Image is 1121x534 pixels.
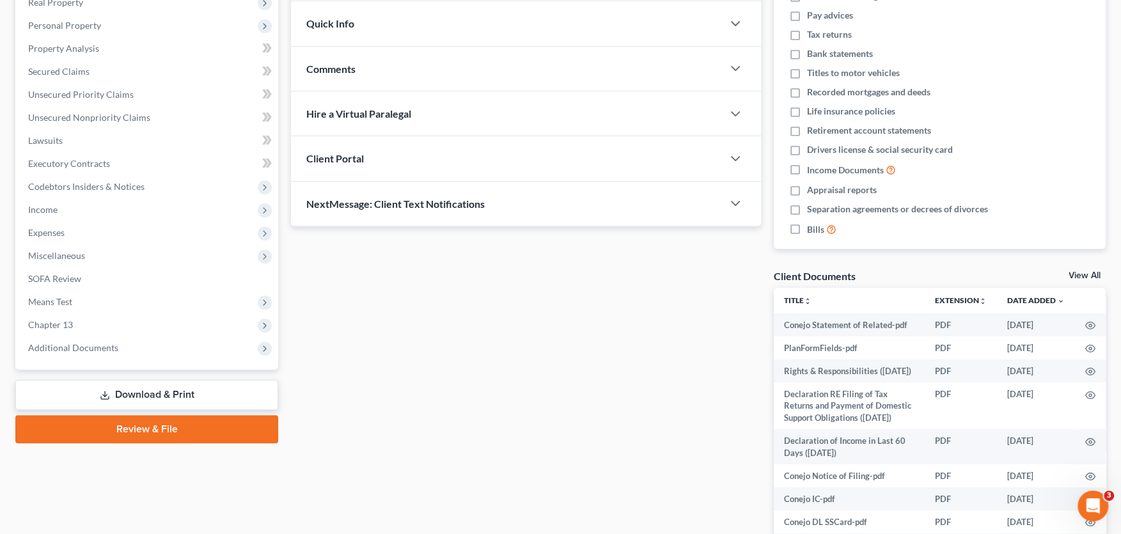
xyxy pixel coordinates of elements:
span: Pay advices [807,9,853,22]
span: Chapter 13 [28,319,73,330]
a: Lawsuits [18,129,278,152]
span: Bills [807,223,824,236]
span: Life insurance policies [807,105,895,118]
span: Income [28,204,58,215]
td: Rights & Responsibilities ([DATE]) [774,359,925,382]
span: Quick Info [306,17,354,29]
td: [DATE] [997,336,1075,359]
span: SOFA Review [28,273,81,284]
td: Conejo IC-pdf [774,487,925,510]
i: unfold_more [804,297,811,305]
span: Recorded mortgages and deeds [807,86,930,98]
span: NextMessage: Client Text Notifications [306,198,485,210]
span: Unsecured Priority Claims [28,89,134,100]
span: Bank statements [807,47,873,60]
i: expand_more [1057,297,1065,305]
span: Secured Claims [28,66,90,77]
a: Property Analysis [18,37,278,60]
span: Tax returns [807,28,852,41]
td: [DATE] [997,429,1075,464]
span: Comments [306,63,356,75]
a: Executory Contracts [18,152,278,175]
td: [DATE] [997,382,1075,429]
a: Titleunfold_more [784,295,811,305]
span: Appraisal reports [807,184,877,196]
span: Miscellaneous [28,250,85,261]
a: Date Added expand_more [1007,295,1065,305]
span: Unsecured Nonpriority Claims [28,112,150,123]
td: PDF [925,359,997,382]
td: [DATE] [997,359,1075,382]
span: Hire a Virtual Paralegal [306,107,411,120]
td: PDF [925,510,997,533]
span: Executory Contracts [28,158,110,169]
td: [DATE] [997,487,1075,510]
span: Property Analysis [28,43,99,54]
td: PDF [925,429,997,464]
span: Expenses [28,227,65,238]
span: Client Portal [306,152,364,164]
a: Unsecured Priority Claims [18,83,278,106]
i: unfold_more [979,297,987,305]
span: Retirement account statements [807,124,931,137]
span: Means Test [28,296,72,307]
td: Conejo Statement of Related-pdf [774,313,925,336]
iframe: Intercom live chat [1078,491,1108,521]
td: PDF [925,336,997,359]
td: PDF [925,382,997,429]
td: PDF [925,313,997,336]
a: Extensionunfold_more [935,295,987,305]
a: Unsecured Nonpriority Claims [18,106,278,129]
td: PDF [925,487,997,510]
td: Declaration of Income in Last 60 Days ([DATE]) [774,429,925,464]
span: Drivers license & social security card [807,143,953,156]
a: SOFA Review [18,267,278,290]
div: Client Documents [774,269,856,283]
span: Separation agreements or decrees of divorces [807,203,988,216]
td: PlanFormFields-pdf [774,336,925,359]
a: Secured Claims [18,60,278,83]
a: View All [1069,271,1101,280]
span: Titles to motor vehicles [807,67,900,79]
span: Additional Documents [28,342,118,353]
span: Codebtors Insiders & Notices [28,181,145,192]
span: Personal Property [28,20,101,31]
td: PDF [925,464,997,487]
td: [DATE] [997,464,1075,487]
td: Conejo Notice of Filing-pdf [774,464,925,487]
td: [DATE] [997,510,1075,533]
td: Declaration RE Filing of Tax Returns and Payment of Domestic Support Obligations ([DATE]) [774,382,925,429]
a: Download & Print [15,380,278,410]
span: 3 [1104,491,1114,501]
span: Income Documents [807,164,884,177]
td: [DATE] [997,313,1075,336]
td: Conejo DL SSCard-pdf [774,510,925,533]
span: Lawsuits [28,135,63,146]
a: Review & File [15,415,278,443]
